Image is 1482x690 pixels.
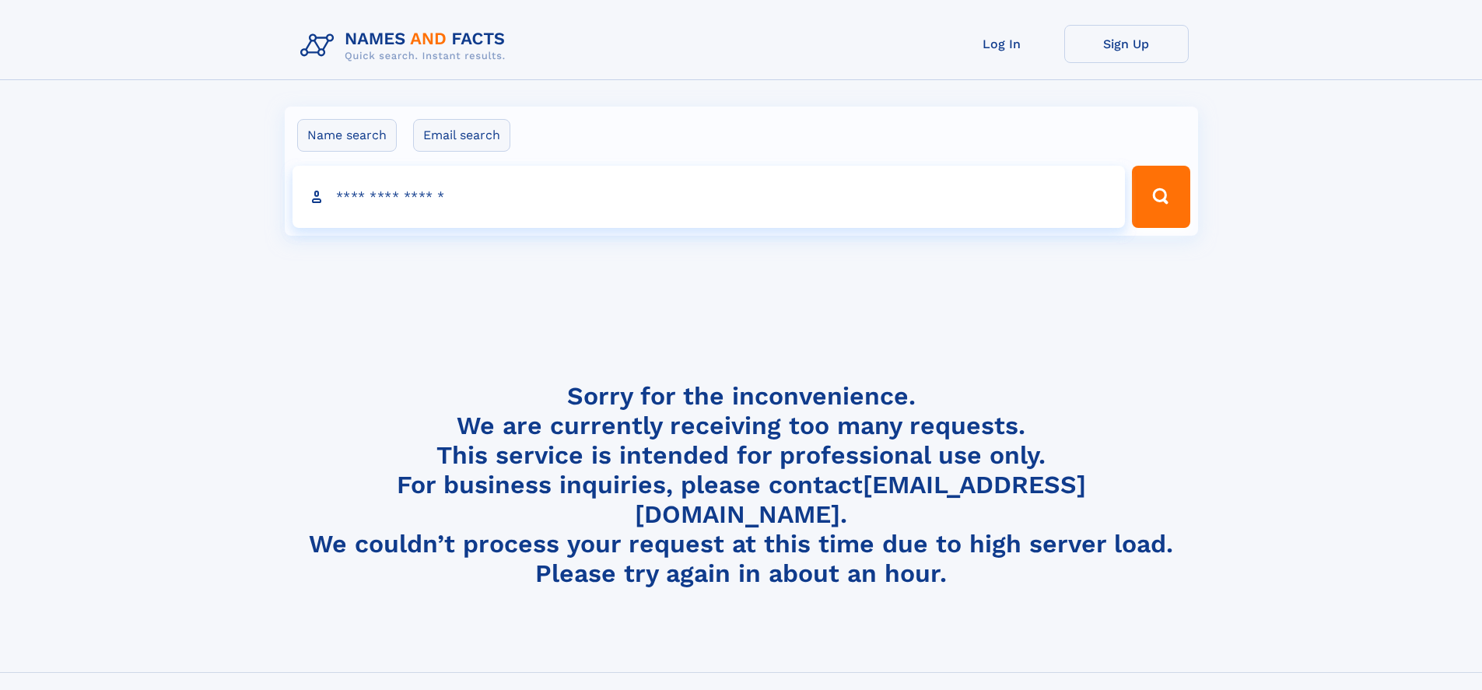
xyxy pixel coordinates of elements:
[1064,25,1189,63] a: Sign Up
[940,25,1064,63] a: Log In
[413,119,510,152] label: Email search
[294,25,518,67] img: Logo Names and Facts
[1132,166,1189,228] button: Search Button
[635,470,1086,529] a: [EMAIL_ADDRESS][DOMAIN_NAME]
[294,381,1189,589] h4: Sorry for the inconvenience. We are currently receiving too many requests. This service is intend...
[293,166,1126,228] input: search input
[297,119,397,152] label: Name search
